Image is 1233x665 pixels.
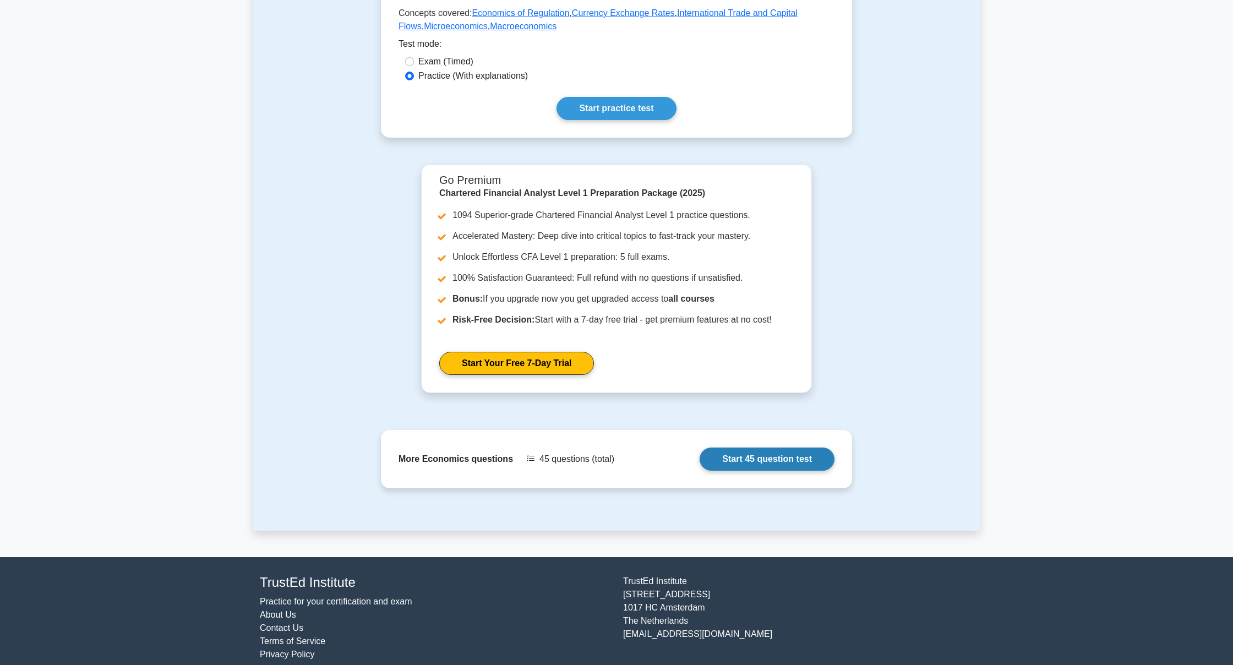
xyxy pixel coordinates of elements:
p: Concepts covered: , , , , [399,7,834,37]
h4: TrustEd Institute [260,575,610,591]
a: Start practice test [557,97,676,120]
a: Economics of Regulation [472,8,569,18]
a: Start Your Free 7-Day Trial [439,352,594,375]
label: Practice (With explanations) [418,69,528,83]
a: Microeconomics [424,21,488,31]
div: Test mode: [399,37,834,55]
a: Currency Exchange Rates [572,8,675,18]
a: Terms of Service [260,636,325,646]
a: About Us [260,610,296,619]
a: Practice for your certification and exam [260,597,412,606]
label: Exam (Timed) [418,55,473,68]
a: Contact Us [260,623,303,633]
div: TrustEd Institute [STREET_ADDRESS] 1017 HC Amsterdam The Netherlands [EMAIL_ADDRESS][DOMAIN_NAME] [616,575,980,661]
a: Macroeconomics [490,21,557,31]
a: Start 45 question test [700,448,834,471]
a: Privacy Policy [260,650,315,659]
